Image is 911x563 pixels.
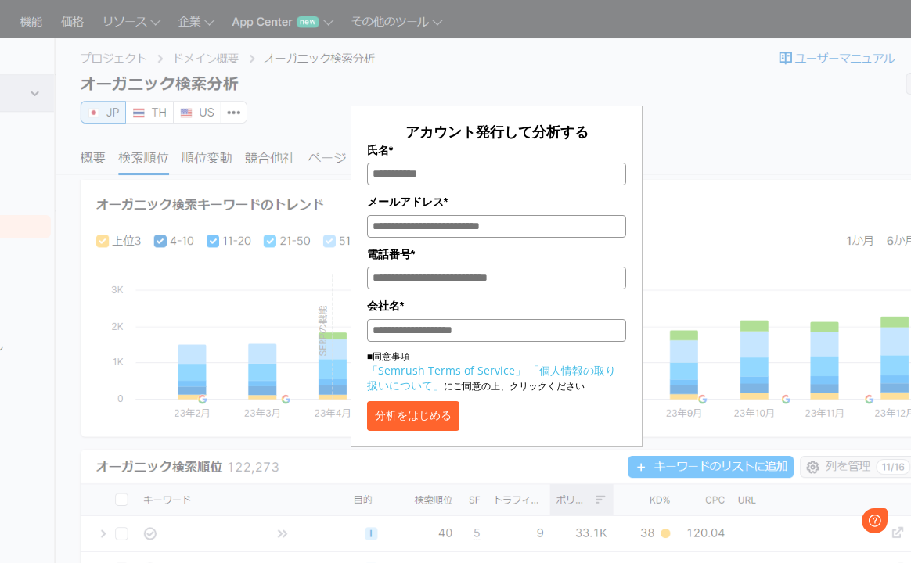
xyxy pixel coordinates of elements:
[367,246,627,263] label: 電話番号*
[367,363,616,393] a: 「個人情報の取り扱いについて」
[772,502,894,546] iframe: Help widget launcher
[367,363,526,378] a: 「Semrush Terms of Service」
[367,350,627,393] p: ■同意事項 にご同意の上、クリックください
[405,122,589,141] span: アカウント発行して分析する
[367,193,627,210] label: メールアドレス*
[367,401,459,431] button: 分析をはじめる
